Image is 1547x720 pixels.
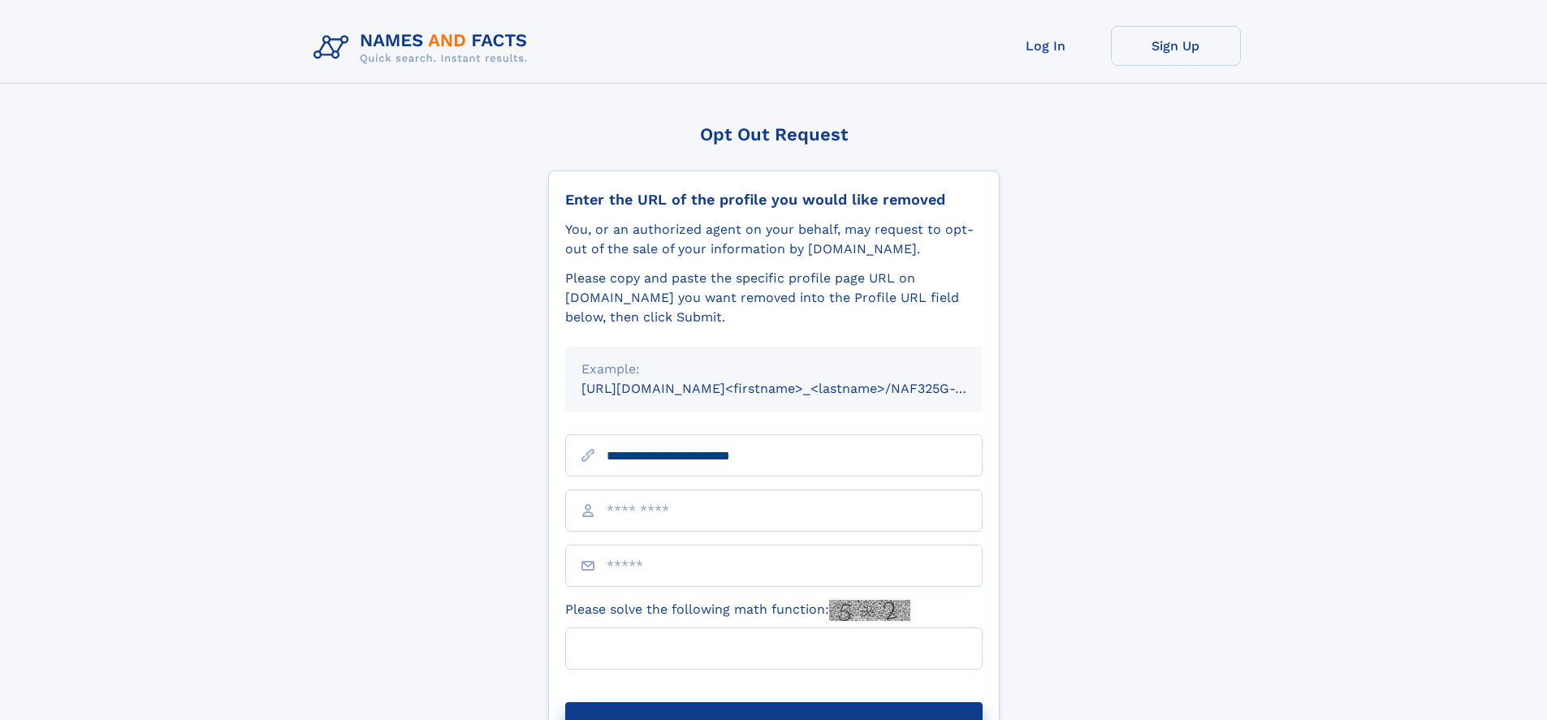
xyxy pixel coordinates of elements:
div: Please copy and paste the specific profile page URL on [DOMAIN_NAME] you want removed into the Pr... [565,269,983,327]
div: Opt Out Request [548,124,1000,144]
img: Logo Names and Facts [307,26,541,70]
a: Sign Up [1111,26,1241,66]
a: Log In [981,26,1111,66]
div: You, or an authorized agent on your behalf, may request to opt-out of the sale of your informatio... [565,220,983,259]
div: Example: [581,360,966,379]
label: Please solve the following math function: [565,600,910,621]
div: Enter the URL of the profile you would like removed [565,191,983,209]
small: [URL][DOMAIN_NAME]<firstname>_<lastname>/NAF325G-xxxxxxxx [581,381,1013,396]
